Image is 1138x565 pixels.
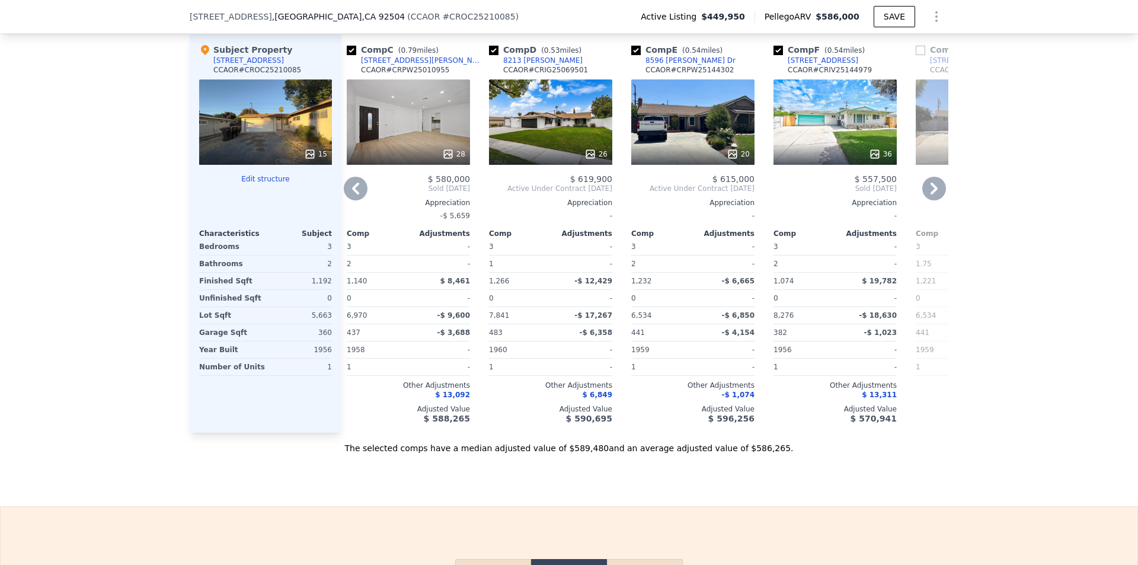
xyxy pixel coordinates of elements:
div: Comp F [773,44,870,56]
span: ( miles) [394,46,443,55]
div: - [695,341,755,358]
div: CCAOR # CRPW25144302 [645,65,734,75]
div: Adjusted Value [347,404,470,414]
div: 2 [773,256,833,272]
div: Appreciation [916,198,1039,208]
div: Comp E [631,44,727,56]
div: The selected comps have a median adjusted value of $589,480 and an average adjusted value of $586... [190,433,948,454]
span: $586,000 [816,12,859,21]
div: Bathrooms [199,256,263,272]
span: 7,841 [489,311,509,320]
div: - [411,359,470,375]
span: $ 557,500 [855,174,897,184]
span: Sold [DATE] [773,184,897,193]
div: Subject [266,229,332,238]
span: Pellego ARV [765,11,816,23]
div: 1 [489,256,548,272]
div: Lot Sqft [199,307,263,324]
span: , [GEOGRAPHIC_DATA] [272,11,405,23]
span: Sold [DATE] [347,184,470,193]
div: - [553,359,612,375]
div: 1,192 [268,273,332,289]
div: - [411,290,470,307]
button: SAVE [874,6,915,27]
div: 8596 [PERSON_NAME] Dr [645,56,736,65]
span: $ 13,092 [435,391,470,399]
div: 1 [631,359,691,375]
div: [STREET_ADDRESS] [213,56,284,65]
div: 26 [584,148,608,160]
div: - [916,208,1039,224]
div: Comp D [489,44,586,56]
div: 0 [268,290,332,307]
div: Comp [773,229,835,238]
a: 8596 [PERSON_NAME] Dr [631,56,736,65]
div: 1.75 [916,256,975,272]
button: Show Options [925,5,948,28]
span: Active Under Contract [DATE] [489,184,612,193]
span: 1,140 [347,277,367,285]
span: 3 [631,242,636,251]
div: Appreciation [773,198,897,208]
span: -$ 6,358 [580,328,612,337]
div: Other Adjustments [773,381,897,390]
div: 5,663 [268,307,332,324]
div: Comp G [916,44,1013,56]
button: Edit structure [199,174,332,184]
div: - [695,238,755,255]
span: Active Under Contract [DATE] [631,184,755,193]
div: - [837,341,897,358]
span: ( miles) [536,46,586,55]
div: CCAOR # CRIV25144979 [788,65,872,75]
span: -$ 9,600 [437,311,470,320]
span: 3 [773,242,778,251]
span: -$ 12,429 [574,277,612,285]
div: - [553,238,612,255]
div: Comp C [347,44,443,56]
div: Year Built [199,341,263,358]
div: Bedrooms [199,238,263,255]
span: -$ 5,659 [440,212,470,220]
div: Comp [631,229,693,238]
span: # CROC25210085 [442,12,515,21]
div: - [695,359,755,375]
div: Characteristics [199,229,266,238]
div: 36 [869,148,892,160]
div: Other Adjustments [631,381,755,390]
div: [STREET_ADDRESS][PERSON_NAME] [361,56,484,65]
span: 3 [916,242,920,251]
span: 441 [631,328,645,337]
div: [STREET_ADDRESS][US_STATE] [930,56,1041,65]
span: 0 [916,294,920,302]
span: -$ 6,850 [722,311,755,320]
span: $ 570,941 [851,414,897,423]
div: Appreciation [489,198,612,208]
div: Comp [489,229,551,238]
div: 1958 [347,341,406,358]
span: -$ 4,154 [722,328,755,337]
span: 1,221 [916,277,936,285]
div: Adjusted Value [631,404,755,414]
span: 0 [631,294,636,302]
div: 1 [773,359,833,375]
div: 3 [268,238,332,255]
div: Comp [916,229,977,238]
span: -$ 1,074 [722,391,755,399]
a: [STREET_ADDRESS][PERSON_NAME] [347,56,484,65]
span: [STREET_ADDRESS] [190,11,272,23]
span: 1,074 [773,277,794,285]
div: ( ) [407,11,519,23]
div: - [837,256,897,272]
div: - [695,256,755,272]
span: ( miles) [677,46,727,55]
div: 1 [347,359,406,375]
div: Number of Units [199,359,265,375]
a: [STREET_ADDRESS] [773,56,858,65]
div: 1 [916,359,975,375]
div: 2 [268,256,332,272]
span: $ 13,311 [862,391,897,399]
div: Adjusted Value [916,404,1039,414]
span: -$ 18,630 [859,311,897,320]
div: 1959 [916,341,975,358]
span: Active Listing [641,11,701,23]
